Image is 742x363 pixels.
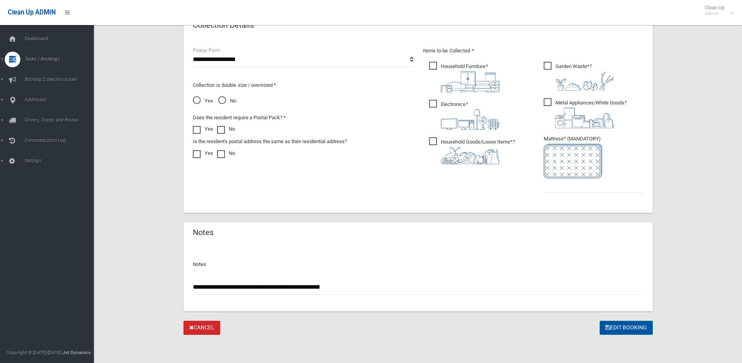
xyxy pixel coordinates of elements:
label: No [217,124,235,134]
label: Is the resident's postal address the same as their residential address? [193,137,347,146]
span: Yes [193,96,213,106]
span: Communication Log [22,138,100,143]
i: ? [441,63,499,92]
span: Metal Appliances/White Goods [544,98,627,128]
img: 394712a680b73dbc3d2a6a3a7ffe5a07.png [441,109,499,130]
strong: Jet Dynamics [63,350,91,355]
span: Garden Waste* [544,62,614,91]
i: ? [555,63,614,91]
span: Clean Up [701,5,732,16]
img: 4fd8a5c772b2c999c83690221e5242e0.png [555,71,614,91]
header: Notes [183,225,223,240]
a: Cancel [183,321,220,335]
p: Items to be Collected * [423,46,643,56]
span: Household Goods/Loose Items* [429,137,515,164]
label: Yes [193,149,213,158]
span: Clean Up ADMIN [8,9,56,16]
span: Booking Collection Issues [22,77,100,82]
p: Notes [193,260,643,269]
header: Collection Details [183,18,263,33]
img: aa9efdbe659d29b613fca23ba79d85cb.png [441,71,499,92]
label: Does the resident require a Postal Pack? * [193,113,286,122]
span: Drivers, Trucks and Routes [22,117,100,123]
small: Admin [705,11,724,16]
i: ? [555,100,627,128]
span: Household Furniture [429,62,499,92]
span: No [218,96,236,106]
label: No [217,149,235,158]
img: b13cc3517677393f34c0a387616ef184.png [441,147,499,164]
span: Mattress* (MANDATORY) [544,136,643,178]
i: ? [441,101,499,130]
img: e7408bece873d2c1783593a074e5cb2f.png [544,144,602,178]
label: Yes [193,124,213,134]
img: 36c1b0289cb1767239cdd3de9e694f19.png [555,108,614,128]
span: Copyright © [DATE]-[DATE] [6,350,61,355]
button: Edit Booking [600,321,653,335]
i: ? [441,139,515,164]
span: Dashboard [22,36,100,41]
span: Electronics [429,100,499,130]
span: Tasks / Bookings [22,56,100,62]
p: Collection is double size / oversized * [193,81,413,90]
span: Addresses [22,97,100,102]
span: Settings [22,158,100,164]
